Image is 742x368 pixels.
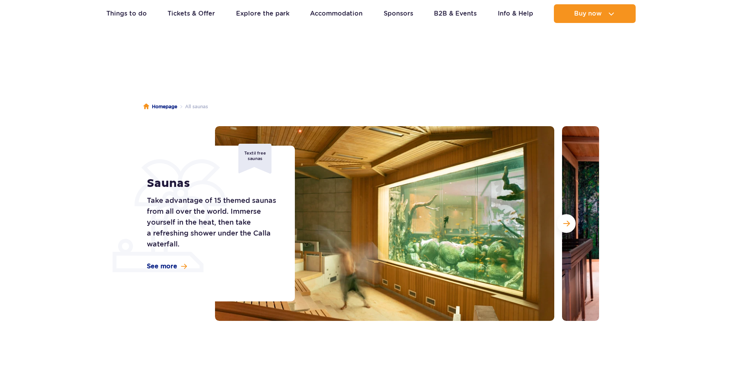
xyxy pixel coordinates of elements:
a: Info & Help [498,4,533,23]
a: Explore the park [236,4,289,23]
a: Tickets & Offer [167,4,215,23]
a: B2B & Events [434,4,477,23]
button: Next slide [557,214,576,233]
img: Sauna in the Relax zone with a large aquarium on the wall, cozy interior and wooden benches [215,126,554,321]
a: Homepage [143,103,177,111]
span: Buy now [574,10,602,17]
div: Textil free saunas [238,144,271,174]
a: Accommodation [310,4,363,23]
a: See more [147,262,187,271]
p: Take advantage of 15 themed saunas from all over the world. Immerse yourself in the heat, then ta... [147,195,277,250]
h1: Saunas [147,176,277,190]
a: Things to do [106,4,147,23]
li: All saunas [177,103,208,111]
button: Buy now [554,4,636,23]
a: Sponsors [384,4,413,23]
span: See more [147,262,177,271]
